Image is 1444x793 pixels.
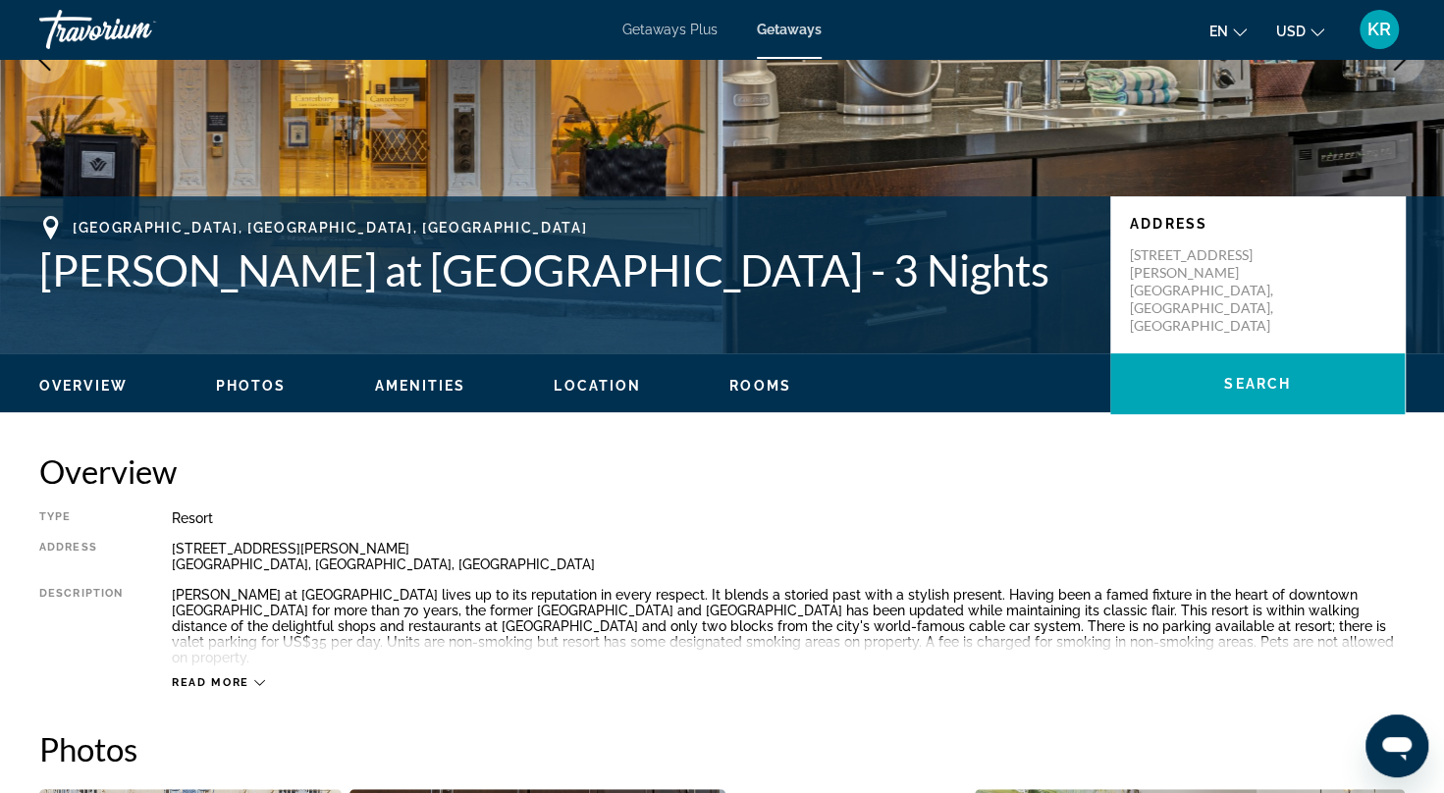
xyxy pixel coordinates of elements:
[39,587,123,665] div: Description
[39,729,1405,768] h2: Photos
[39,244,1091,295] h1: [PERSON_NAME] at [GEOGRAPHIC_DATA] - 3 Nights
[1130,246,1287,335] p: [STREET_ADDRESS][PERSON_NAME] [GEOGRAPHIC_DATA], [GEOGRAPHIC_DATA], [GEOGRAPHIC_DATA]
[622,22,718,37] a: Getaways Plus
[757,22,822,37] a: Getaways
[1367,20,1391,39] span: KR
[554,378,641,394] span: Location
[374,377,465,395] button: Amenities
[729,377,791,395] button: Rooms
[1224,376,1291,392] span: Search
[1354,9,1405,50] button: User Menu
[554,377,641,395] button: Location
[172,587,1405,665] div: [PERSON_NAME] at [GEOGRAPHIC_DATA] lives up to its reputation in every respect. It blends a stori...
[1209,24,1228,39] span: en
[172,510,1405,526] div: Resort
[1110,353,1405,414] button: Search
[172,541,1405,572] div: [STREET_ADDRESS][PERSON_NAME] [GEOGRAPHIC_DATA], [GEOGRAPHIC_DATA], [GEOGRAPHIC_DATA]
[20,34,69,83] button: Previous image
[39,377,128,395] button: Overview
[39,451,1405,491] h2: Overview
[39,4,236,55] a: Travorium
[216,377,287,395] button: Photos
[1276,24,1306,39] span: USD
[39,541,123,572] div: Address
[39,378,128,394] span: Overview
[73,220,587,236] span: [GEOGRAPHIC_DATA], [GEOGRAPHIC_DATA], [GEOGRAPHIC_DATA]
[1276,17,1324,45] button: Change currency
[729,378,791,394] span: Rooms
[1375,34,1424,83] button: Next image
[216,378,287,394] span: Photos
[1209,17,1247,45] button: Change language
[172,675,265,690] button: Read more
[1130,216,1385,232] p: Address
[39,510,123,526] div: Type
[374,378,465,394] span: Amenities
[172,676,249,689] span: Read more
[1365,714,1428,777] iframe: Button to launch messaging window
